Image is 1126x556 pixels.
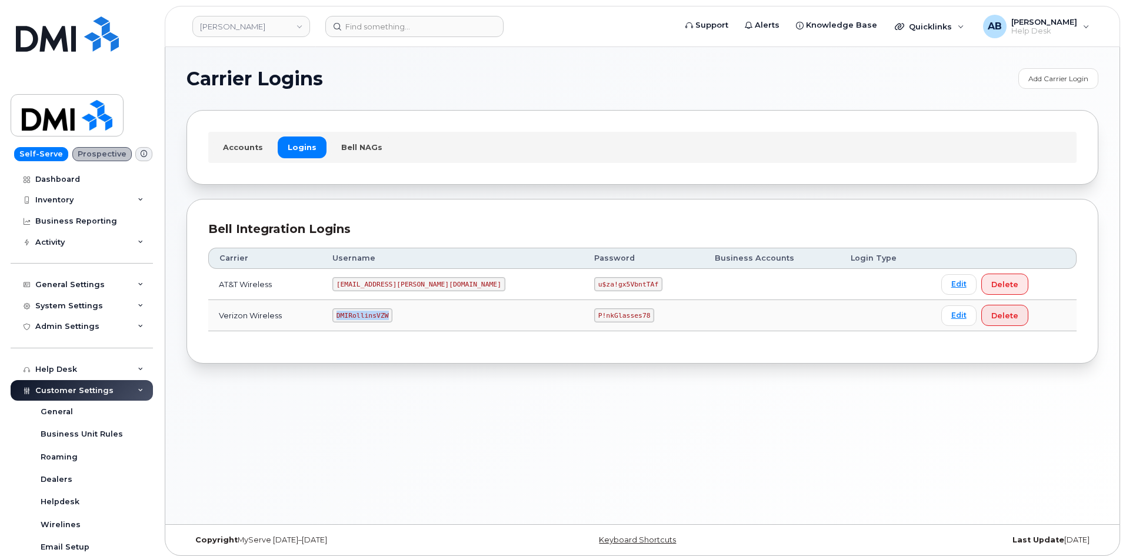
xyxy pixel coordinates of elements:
div: MyServe [DATE]–[DATE] [186,535,491,545]
code: u$za!gx5VbntTAf [594,277,662,291]
td: Verizon Wireless [208,300,322,331]
button: Delete [981,274,1028,295]
th: Carrier [208,248,322,269]
th: Business Accounts [704,248,840,269]
a: Edit [941,274,977,295]
a: Keyboard Shortcuts [599,535,676,544]
div: Bell Integration Logins [208,221,1077,238]
div: [DATE] [794,535,1098,545]
strong: Copyright [195,535,238,544]
span: Carrier Logins [186,70,323,88]
th: Username [322,248,584,269]
td: AT&T Wireless [208,269,322,300]
span: Delete [991,279,1018,290]
a: Add Carrier Login [1018,68,1098,89]
th: Password [584,248,704,269]
a: Bell NAGs [331,136,392,158]
th: Login Type [840,248,931,269]
strong: Last Update [1012,535,1064,544]
a: Accounts [213,136,273,158]
button: Delete [981,305,1028,326]
code: P!nkGlasses78 [594,308,654,322]
a: Logins [278,136,327,158]
span: Delete [991,310,1018,321]
code: DMIRollinsVZW [332,308,392,322]
a: Edit [941,305,977,326]
code: [EMAIL_ADDRESS][PERSON_NAME][DOMAIN_NAME] [332,277,505,291]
